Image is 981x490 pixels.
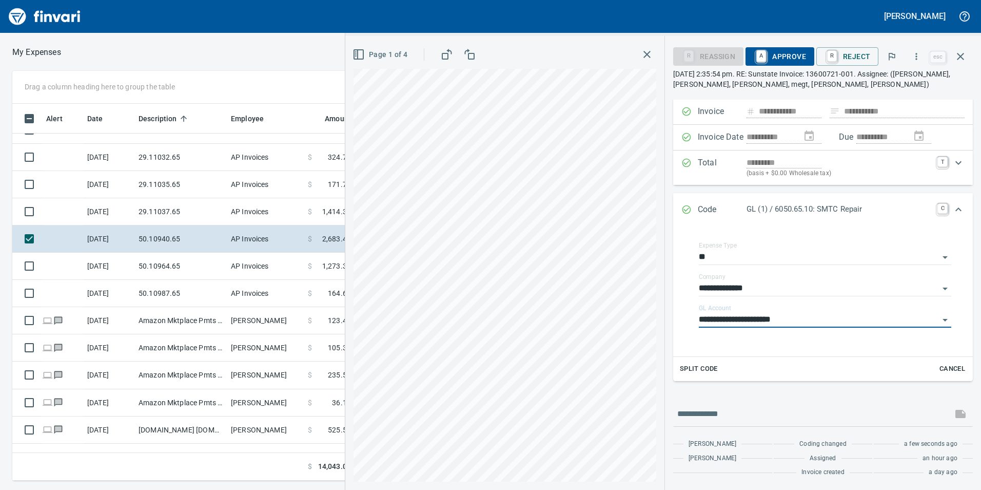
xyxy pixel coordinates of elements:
[83,389,134,417] td: [DATE]
[328,152,351,162] span: 324.71
[308,288,312,298] span: $
[46,112,63,125] span: Alert
[308,206,312,217] span: $
[699,274,725,280] label: Company
[799,439,846,449] span: Coding changed
[689,454,736,464] span: [PERSON_NAME]
[12,46,61,59] p: My Expenses
[318,461,351,472] span: 14,043.03
[134,280,227,307] td: 50.10987.65
[308,315,312,326] span: $
[134,307,227,334] td: Amazon Mktplace Pmts [DOMAIN_NAME][URL] WA
[83,171,134,198] td: [DATE]
[87,112,116,125] span: Date
[134,334,227,362] td: Amazon Mktplace Pmts [DOMAIN_NAME][URL] WA
[308,234,312,244] span: $
[325,112,351,125] span: Amount
[42,317,53,324] span: Online transaction
[928,44,973,69] span: Close invoice
[884,11,946,22] h5: [PERSON_NAME]
[83,280,134,307] td: [DATE]
[308,152,312,162] span: $
[308,370,312,380] span: $
[53,399,64,405] span: Has messages
[745,47,814,66] button: AApprove
[308,343,312,353] span: $
[227,362,304,389] td: [PERSON_NAME]
[923,454,957,464] span: an hour ago
[6,4,83,29] a: Finvari
[42,344,53,351] span: Online transaction
[42,426,53,432] span: Online transaction
[880,45,903,68] button: Flag
[827,50,837,62] a: R
[227,253,304,280] td: AP Invoices
[308,398,312,408] span: $
[948,402,973,426] span: This records your message into the invoice and notifies anyone mentioned
[677,361,720,377] button: Split Code
[938,281,952,296] button: Open
[83,334,134,362] td: [DATE]
[810,454,836,464] span: Assigned
[332,398,351,408] span: 36.10
[308,179,312,190] span: $
[350,45,411,64] button: Page 1 of 4
[227,417,304,444] td: [PERSON_NAME]
[227,144,304,171] td: AP Invoices
[754,48,806,65] span: Approve
[936,361,969,377] button: Cancel
[134,389,227,417] td: Amazon Mktplace Pmts [DOMAIN_NAME][URL] WA
[308,461,312,472] span: $
[905,45,928,68] button: More
[937,203,948,214] a: C
[134,444,227,471] td: [DOMAIN_NAME] [DOMAIN_NAME][URL] WA
[231,112,277,125] span: Employee
[53,317,64,324] span: Has messages
[134,417,227,444] td: [DOMAIN_NAME] [DOMAIN_NAME][URL] WA
[699,305,731,311] label: GL Account
[673,227,973,381] div: Expand
[699,242,737,249] label: Expense Type
[801,467,845,478] span: Invoice created
[881,8,948,24] button: [PERSON_NAME]
[83,225,134,253] td: [DATE]
[816,47,878,66] button: RReject
[227,171,304,198] td: AP Invoices
[46,112,76,125] span: Alert
[42,399,53,405] span: Online transaction
[134,253,227,280] td: 50.10964.65
[328,288,351,298] span: 164.65
[322,206,351,217] span: 1,414.39
[937,157,948,167] a: T
[139,112,190,125] span: Description
[83,144,134,171] td: [DATE]
[747,203,931,215] p: GL (1) / 6050.65.10: SMTC Repair
[83,307,134,334] td: [DATE]
[938,250,952,265] button: Open
[53,426,64,432] span: Has messages
[308,261,312,271] span: $
[673,69,973,89] p: [DATE] 2:35:54 pm. RE: Sunstate Invoice: 13600721-001. Assignee: ([PERSON_NAME], [PERSON_NAME], [...
[227,444,304,471] td: [PERSON_NAME]
[227,280,304,307] td: AP Invoices
[355,48,407,61] span: Page 1 of 4
[747,168,931,179] p: (basis + $0.00 Wholesale tax)
[83,198,134,225] td: [DATE]
[328,452,351,462] span: 780.36
[134,144,227,171] td: 29.11032.65
[53,344,64,351] span: Has messages
[673,150,973,185] div: Expand
[673,193,973,227] div: Expand
[53,371,64,378] span: Has messages
[930,51,946,63] a: esc
[328,343,351,353] span: 105.32
[328,425,351,435] span: 525.55
[322,234,351,244] span: 2,683.44
[328,370,351,380] span: 235.58
[227,225,304,253] td: AP Invoices
[87,112,103,125] span: Date
[134,171,227,198] td: 29.11035.65
[689,439,736,449] span: [PERSON_NAME]
[227,198,304,225] td: AP Invoices
[825,48,870,65] span: Reject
